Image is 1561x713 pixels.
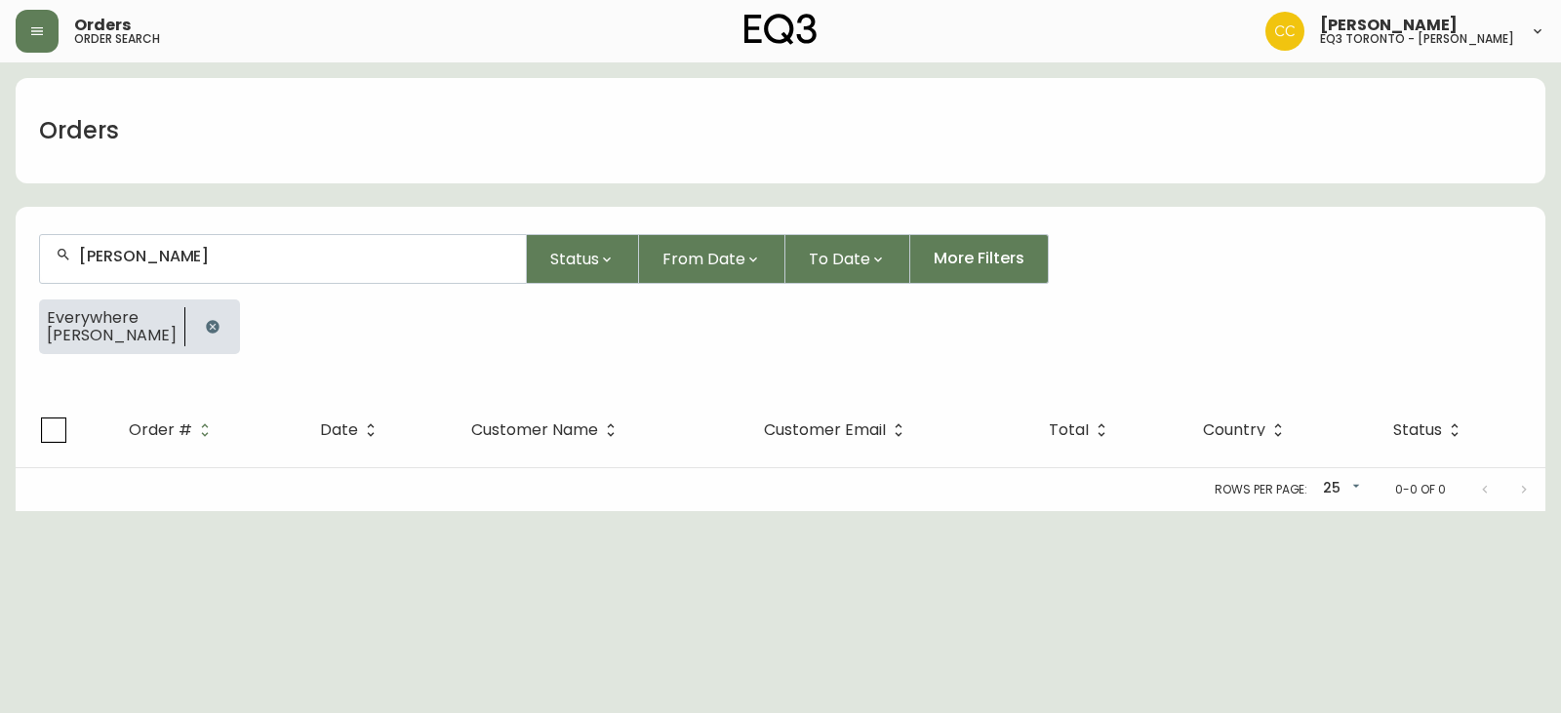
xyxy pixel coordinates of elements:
span: Country [1203,424,1265,436]
span: Status [1393,421,1467,439]
span: Order # [129,424,192,436]
p: 0-0 of 0 [1395,481,1446,498]
span: Customer Name [471,421,623,439]
img: logo [744,14,817,45]
span: Customer Email [764,421,911,439]
button: To Date [785,234,910,284]
h5: order search [74,33,160,45]
input: Search [79,247,510,265]
button: More Filters [910,234,1049,284]
h5: eq3 toronto - [PERSON_NAME] [1320,33,1514,45]
span: From Date [662,247,745,271]
span: Order # [129,421,218,439]
span: Customer Name [471,424,598,436]
button: Status [527,234,639,284]
div: 25 [1315,473,1364,505]
h1: Orders [39,114,119,147]
span: Customer Email [764,424,886,436]
span: More Filters [934,248,1024,269]
span: Everywhere [47,309,177,327]
span: [PERSON_NAME] [47,327,177,344]
span: Total [1049,421,1114,439]
span: Orders [74,18,131,33]
p: Rows per page: [1215,481,1307,498]
span: Country [1203,421,1291,439]
span: To Date [809,247,870,271]
span: Status [1393,424,1442,436]
img: ec7176bad513007d25397993f68ebbfb [1265,12,1304,51]
span: Status [550,247,599,271]
span: [PERSON_NAME] [1320,18,1458,33]
span: Date [320,424,358,436]
span: Date [320,421,383,439]
button: From Date [639,234,785,284]
span: Total [1049,424,1089,436]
